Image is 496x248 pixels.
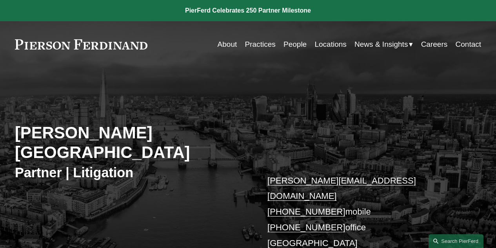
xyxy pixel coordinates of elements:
[283,37,307,52] a: People
[245,37,276,52] a: Practices
[267,207,345,217] a: [PHONE_NUMBER]
[354,38,408,51] span: News & Insights
[267,222,345,232] a: [PHONE_NUMBER]
[15,123,248,163] h2: [PERSON_NAME][GEOGRAPHIC_DATA]
[267,176,416,201] a: [PERSON_NAME][EMAIL_ADDRESS][DOMAIN_NAME]
[15,164,248,181] h3: Partner | Litigation
[429,234,483,248] a: Search this site
[421,37,448,52] a: Careers
[456,37,481,52] a: Contact
[354,37,413,52] a: folder dropdown
[218,37,237,52] a: About
[314,37,346,52] a: Locations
